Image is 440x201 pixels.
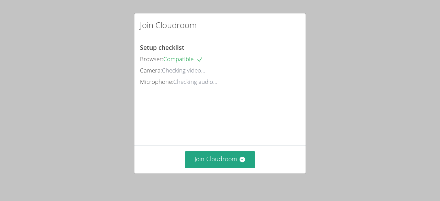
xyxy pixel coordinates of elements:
[140,55,163,63] span: Browser:
[185,151,255,168] button: Join Cloudroom
[162,66,205,74] span: Checking video...
[140,78,173,86] span: Microphone:
[140,43,184,52] span: Setup checklist
[140,66,162,74] span: Camera:
[163,55,203,63] span: Compatible
[173,78,217,86] span: Checking audio...
[140,19,197,31] h2: Join Cloudroom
